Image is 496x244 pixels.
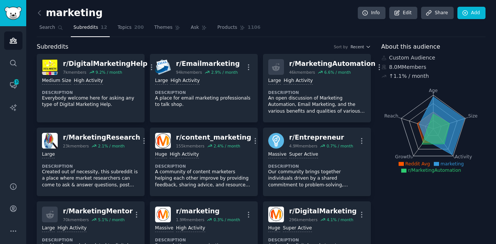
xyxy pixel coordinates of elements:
div: r/ Emailmarketing [176,59,240,68]
div: High Activity [57,225,87,232]
button: Recent [351,44,371,49]
tspan: Reach [384,113,398,118]
div: High Activity [284,77,313,85]
div: 2.4 % / month [214,143,240,149]
div: 2.1 % / month [98,143,125,149]
div: 5.1 % / month [98,217,125,222]
div: r/ DigitalMarketingHelp [63,59,148,68]
div: 155k members [176,143,205,149]
span: 12 [101,24,107,31]
p: Our community brings together individuals driven by a shared commitment to problem-solving, profe... [268,169,366,189]
span: 170 [13,79,20,85]
a: Share [421,7,453,19]
div: 46k members [289,70,315,75]
div: Large [42,225,55,232]
img: DigitalMarketing [268,207,284,222]
div: 296k members [289,217,318,222]
span: About this audience [381,42,440,52]
a: Ask [188,22,209,37]
tspan: Size [468,113,477,118]
dt: Description [155,164,252,169]
tspan: Age [429,88,438,93]
a: r/MarketingAutomation46kmembers6.6% / monthLargeHigh ActivityDescriptionAn open discussion of Mar... [263,54,371,122]
div: 4.1 % / month [327,217,353,222]
a: Add [457,7,486,19]
div: r/ MarketingResearch [63,133,140,142]
span: Reddit Avg [405,161,430,167]
span: Ask [191,24,199,31]
span: Subreddits [73,24,98,31]
p: Everybody welcome here for asking any type of Digital Marketing Help. [42,95,139,108]
span: marketing [441,161,464,167]
img: MarketingResearch [42,133,58,149]
div: 0.3 % / month [214,217,240,222]
a: Themes [152,22,183,37]
div: Sort by [334,44,348,49]
p: An open discussion of Marketing Automation, Email Marketing, and the various benefits and qualiti... [268,95,366,115]
div: 70k members [63,217,89,222]
tspan: Activity [455,154,472,159]
div: 6.6 % / month [324,70,351,75]
a: 170 [4,76,22,94]
div: r/ MarketingAutomation [289,59,376,68]
dt: Description [155,90,252,95]
div: Massive [155,225,173,232]
img: DigitalMarketingHelp [42,59,58,75]
a: Emailmarketingr/Emailmarketing94kmembers2.9% / monthLargeHigh ActivityDescriptionA place for emai... [150,54,258,122]
dt: Description [42,164,139,169]
div: 23k members [63,143,89,149]
div: Large [42,151,55,158]
div: r/ content_marketing [176,133,251,142]
div: Huge [268,225,280,232]
div: Large [268,77,281,85]
h2: marketing [37,7,103,19]
a: Search [37,22,66,37]
img: content_marketing [155,133,171,149]
div: r/ Entrepreneur [289,133,353,142]
div: 4.9M members [289,143,318,149]
div: r/ DigitalMarketing [289,207,357,216]
div: High Activity [170,77,200,85]
div: ↑ 1.1 % / month [389,72,429,80]
span: r/MarketingAutomation [408,168,461,173]
div: Super Active [283,225,312,232]
dt: Description [268,90,366,95]
a: Subreddits12 [71,22,110,37]
a: Info [358,7,385,19]
dt: Description [268,164,366,169]
span: 1106 [248,24,260,31]
p: Created out of necessity, this subreddit is a place where market researchers can come to ask & an... [42,169,139,189]
div: High Activity [74,77,103,85]
div: Huge [155,151,167,158]
p: A community of content marketers helping each other improve by providing feedback, sharing advice... [155,169,252,189]
div: High Activity [176,225,205,232]
img: Entrepreneur [268,133,284,149]
div: Super Active [289,151,318,158]
a: Products1106 [215,22,263,37]
a: Topics200 [115,22,146,37]
p: A place for email marketing professionals to talk shop. [155,95,252,108]
a: Edit [389,7,417,19]
a: DigitalMarketingHelpr/DigitalMarketingHelp7kmembers9.2% / monthMedium SizeHigh ActivityDescriptio... [37,54,145,122]
div: 2.9 % / month [211,70,238,75]
div: 7k members [63,70,87,75]
div: 94k members [176,70,202,75]
a: Entrepreneurr/Entrepreneur4.9Mmembers0.7% / monthMassiveSuper ActiveDescriptionOur community brin... [263,128,371,196]
a: MarketingResearchr/MarketingResearch23kmembers2.1% / monthLargeDescriptionCreated out of necessit... [37,128,145,196]
dt: Description [42,237,139,243]
div: 1.9M members [176,217,205,222]
div: Custom Audience [381,54,486,62]
img: Emailmarketing [155,59,171,75]
div: 0.7 % / month [327,143,353,149]
div: Massive [268,151,287,158]
span: Recent [351,44,364,49]
dt: Description [268,237,366,243]
a: content_marketingr/content_marketing155kmembers2.4% / monthHugeHigh ActivityDescriptionA communit... [150,128,258,196]
div: High Activity [170,151,199,158]
tspan: Growth [395,154,411,159]
div: 9.2 % / month [96,70,122,75]
span: Topics [118,24,131,31]
span: Products [217,24,237,31]
div: r/ MarketingMentor [63,207,133,216]
div: Large [155,77,168,85]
